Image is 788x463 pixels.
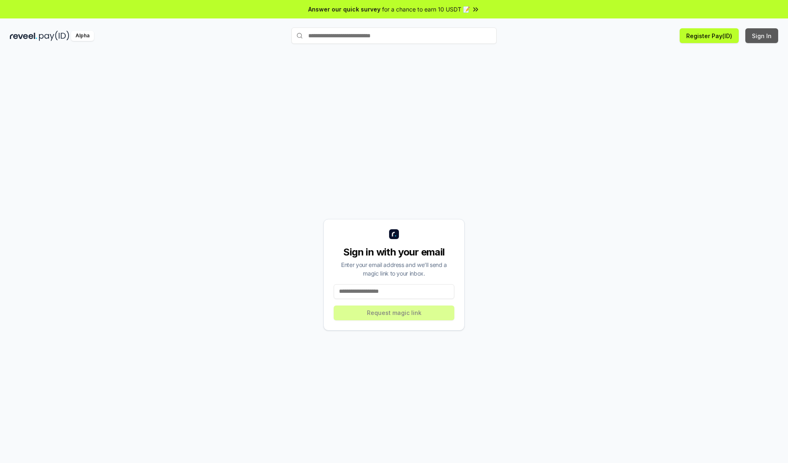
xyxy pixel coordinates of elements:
[745,28,778,43] button: Sign In
[389,229,399,239] img: logo_small
[308,5,380,14] span: Answer our quick survey
[334,260,454,278] div: Enter your email address and we’ll send a magic link to your inbox.
[680,28,739,43] button: Register Pay(ID)
[39,31,69,41] img: pay_id
[382,5,470,14] span: for a chance to earn 10 USDT 📝
[334,246,454,259] div: Sign in with your email
[71,31,94,41] div: Alpha
[10,31,37,41] img: reveel_dark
